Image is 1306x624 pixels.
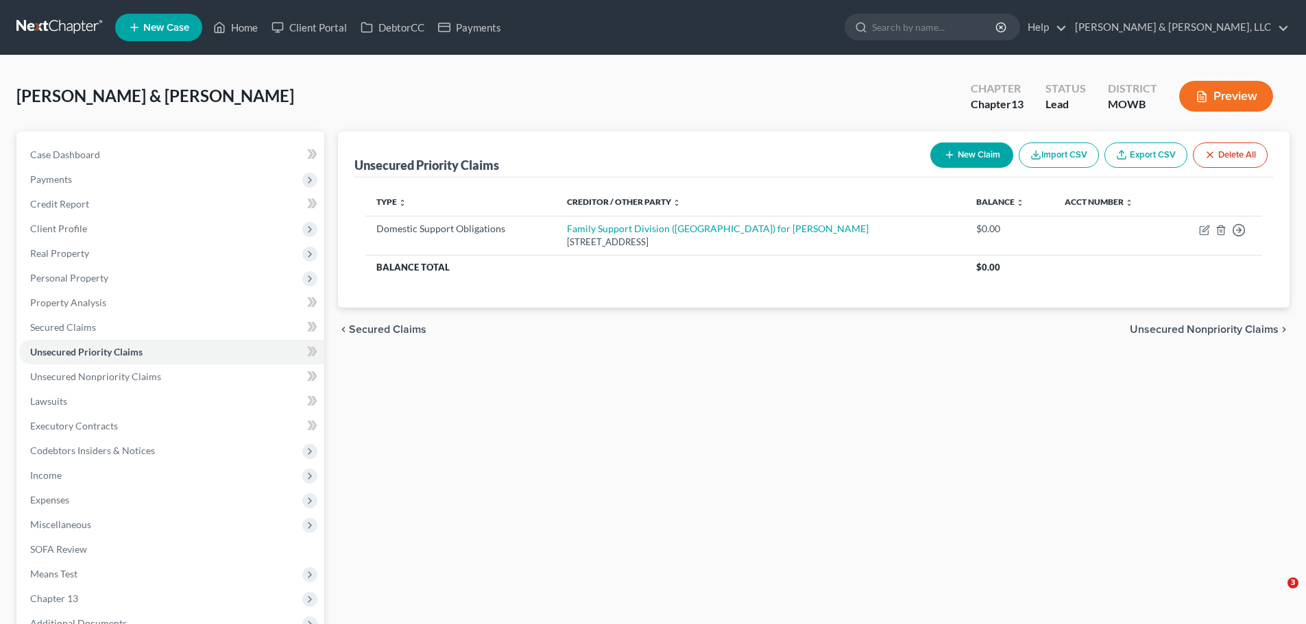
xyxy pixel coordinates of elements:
div: MOWB [1108,97,1157,112]
span: Unsecured Nonpriority Claims [30,371,161,382]
span: $0.00 [976,262,1000,273]
iframe: Intercom live chat [1259,577,1292,610]
a: Help [1021,15,1067,40]
button: Import CSV [1019,142,1099,168]
button: Unsecured Nonpriority Claims chevron_right [1130,324,1290,335]
span: Executory Contracts [30,420,118,432]
a: Creditor / Other Party unfold_more [567,197,681,207]
span: SOFA Review [30,543,87,555]
a: Family Support Division ([GEOGRAPHIC_DATA]) for [PERSON_NAME] [567,223,869,234]
span: Personal Property [30,272,108,284]
i: unfold_more [1016,199,1024,207]
button: Preview [1179,81,1273,112]
span: Credit Report [30,198,89,210]
i: unfold_more [673,199,681,207]
a: Unsecured Nonpriority Claims [19,364,324,389]
span: Codebtors Insiders & Notices [30,445,155,456]
a: Acct Number unfold_more [1065,197,1133,207]
i: chevron_right [1279,324,1290,335]
a: Property Analysis [19,290,324,315]
i: unfold_more [1125,199,1133,207]
a: Balance unfold_more [976,197,1024,207]
span: Unsecured Priority Claims [30,346,143,358]
span: Unsecured Nonpriority Claims [1130,324,1279,335]
span: Means Test [30,568,77,579]
a: Unsecured Priority Claims [19,340,324,364]
span: Income [30,469,62,481]
span: Client Profile [30,223,87,234]
span: Secured Claims [349,324,426,335]
div: Domestic Support Obligations [376,222,545,236]
a: Payments [431,15,508,40]
span: Real Property [30,247,89,259]
button: chevron_left Secured Claims [338,324,426,335]
i: unfold_more [398,199,407,207]
a: Lawsuits [19,389,324,414]
div: [STREET_ADDRESS] [567,236,954,249]
a: DebtorCC [354,15,431,40]
span: Case Dashboard [30,149,100,160]
span: 3 [1287,577,1298,588]
button: Delete All [1193,142,1268,168]
span: Property Analysis [30,297,106,308]
div: Unsecured Priority Claims [354,157,499,173]
span: Miscellaneous [30,519,91,530]
span: Lawsuits [30,395,67,407]
a: SOFA Review [19,537,324,562]
span: Payments [30,173,72,185]
a: Type unfold_more [376,197,407,207]
i: chevron_left [338,324,349,335]
a: Credit Report [19,192,324,216]
a: Executory Contracts [19,414,324,438]
div: $0.00 [976,222,1043,236]
div: Status [1045,81,1086,97]
span: 13 [1011,97,1024,110]
a: Case Dashboard [19,142,324,167]
th: Balance Total [365,255,965,279]
div: District [1108,81,1157,97]
span: Chapter 13 [30,592,78,604]
div: Chapter [971,81,1024,97]
span: Expenses [30,494,69,506]
a: Export CSV [1104,142,1187,168]
a: Client Portal [265,15,354,40]
div: Chapter [971,97,1024,112]
span: [PERSON_NAME] & [PERSON_NAME] [16,86,294,105]
button: New Claim [930,142,1013,168]
a: [PERSON_NAME] & [PERSON_NAME], LLC [1068,15,1289,40]
a: Secured Claims [19,315,324,340]
span: New Case [143,23,189,33]
div: Lead [1045,97,1086,112]
span: Secured Claims [30,321,96,333]
input: Search by name... [872,14,997,40]
a: Home [206,15,265,40]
